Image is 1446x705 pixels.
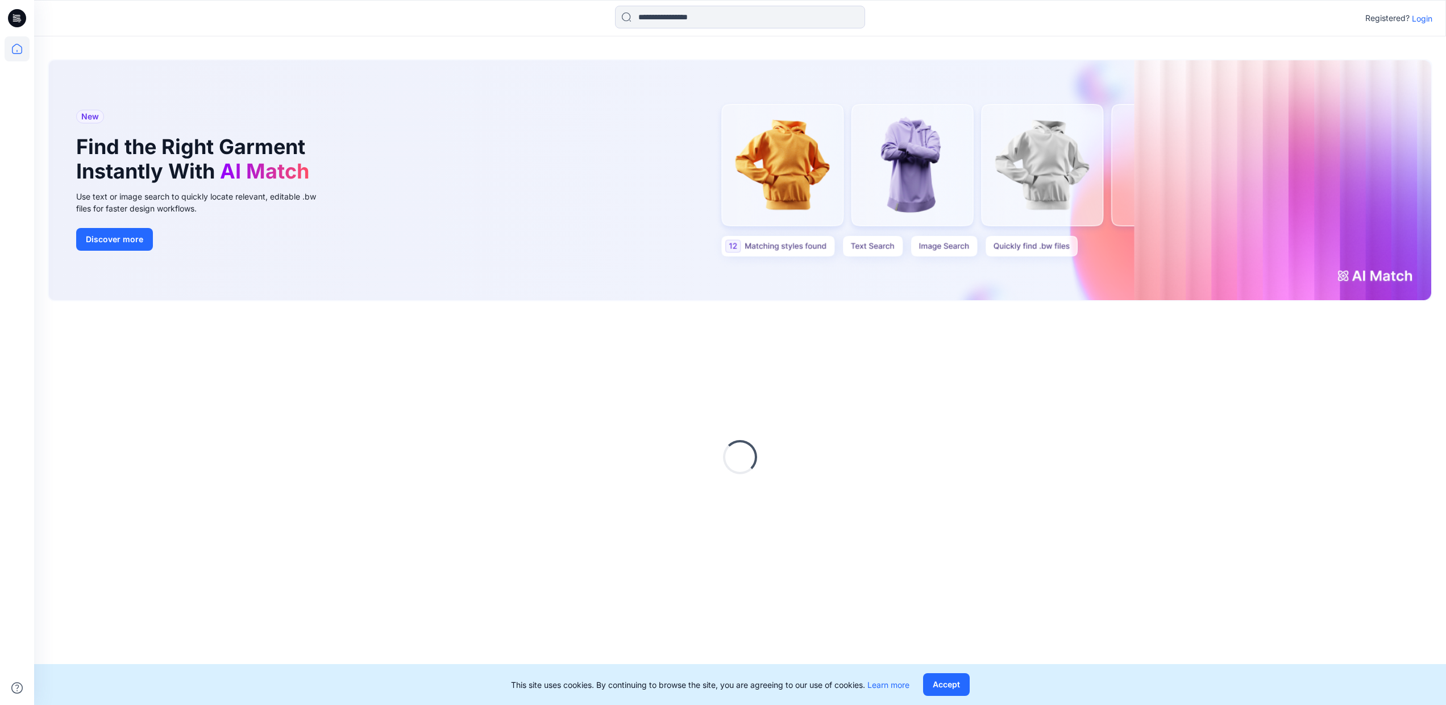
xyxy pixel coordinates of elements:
[511,679,909,691] p: This site uses cookies. By continuing to browse the site, you are agreeing to our use of cookies.
[220,159,309,184] span: AI Match
[76,190,332,214] div: Use text or image search to quickly locate relevant, editable .bw files for faster design workflows.
[76,135,315,184] h1: Find the Right Garment Instantly With
[81,110,99,123] span: New
[867,680,909,690] a: Learn more
[76,228,153,251] button: Discover more
[1365,11,1410,25] p: Registered?
[923,673,970,696] button: Accept
[1412,13,1432,24] p: Login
